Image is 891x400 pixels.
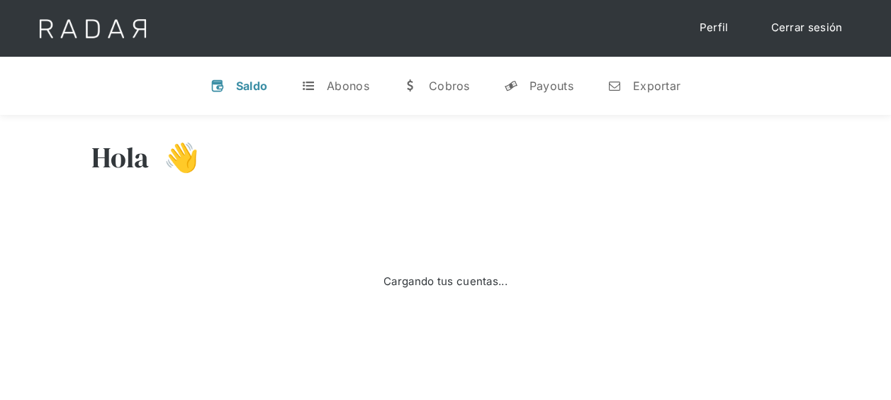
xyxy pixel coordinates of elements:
div: w [403,79,418,93]
div: Exportar [633,79,680,93]
div: t [301,79,315,93]
div: Payouts [529,79,573,93]
a: Cerrar sesión [757,14,857,42]
div: Cobros [429,79,470,93]
h3: 👋 [150,140,199,175]
div: v [211,79,225,93]
div: Cargando tus cuentas... [383,274,508,290]
a: Perfil [685,14,743,42]
h3: Hola [91,140,150,175]
div: Saldo [236,79,268,93]
div: Abonos [327,79,369,93]
div: y [504,79,518,93]
div: n [607,79,622,93]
